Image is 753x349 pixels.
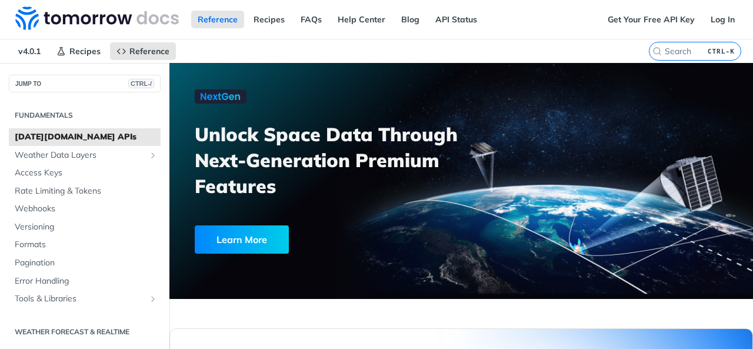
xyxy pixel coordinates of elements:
[195,121,474,199] h3: Unlock Space Data Through Next-Generation Premium Features
[9,236,161,254] a: Formats
[50,42,107,60] a: Recipes
[705,45,738,57] kbd: CTRL-K
[9,75,161,92] button: JUMP TOCTRL-/
[9,164,161,182] a: Access Keys
[247,11,291,28] a: Recipes
[148,151,158,160] button: Show subpages for Weather Data Layers
[294,11,328,28] a: FAQs
[331,11,392,28] a: Help Center
[15,275,158,287] span: Error Handling
[69,46,101,56] span: Recipes
[15,239,158,251] span: Formats
[15,185,158,197] span: Rate Limiting & Tokens
[15,257,158,269] span: Pagination
[195,89,246,104] img: NextGen
[9,182,161,200] a: Rate Limiting & Tokens
[429,11,484,28] a: API Status
[128,79,154,88] span: CTRL-/
[9,110,161,121] h2: Fundamentals
[15,167,158,179] span: Access Keys
[601,11,701,28] a: Get Your Free API Key
[15,131,158,143] span: [DATE][DOMAIN_NAME] APIs
[15,221,158,233] span: Versioning
[110,42,176,60] a: Reference
[195,225,418,254] a: Learn More
[15,293,145,305] span: Tools & Libraries
[395,11,426,28] a: Blog
[191,11,244,28] a: Reference
[9,200,161,218] a: Webhooks
[9,147,161,164] a: Weather Data LayersShow subpages for Weather Data Layers
[9,254,161,272] a: Pagination
[9,218,161,236] a: Versioning
[195,225,289,254] div: Learn More
[9,128,161,146] a: [DATE][DOMAIN_NAME] APIs
[129,46,169,56] span: Reference
[9,272,161,290] a: Error Handling
[9,327,161,337] h2: Weather Forecast & realtime
[9,290,161,308] a: Tools & LibrariesShow subpages for Tools & Libraries
[15,203,158,215] span: Webhooks
[15,149,145,161] span: Weather Data Layers
[148,294,158,304] button: Show subpages for Tools & Libraries
[652,46,662,56] svg: Search
[704,11,741,28] a: Log In
[15,6,179,30] img: Tomorrow.io Weather API Docs
[12,42,47,60] span: v4.0.1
